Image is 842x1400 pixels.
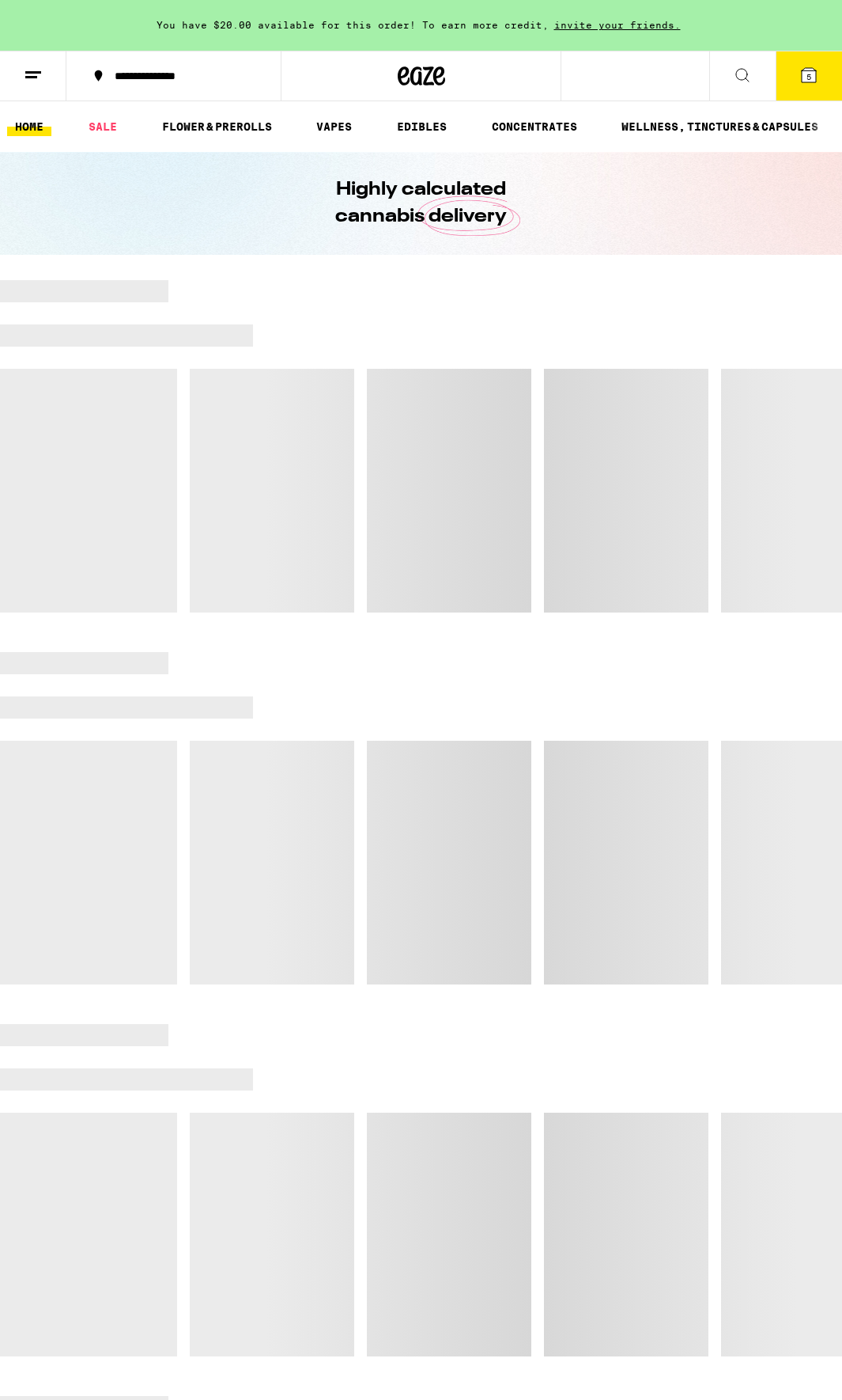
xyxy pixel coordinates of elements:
[549,20,686,30] span: invite your friends.
[81,117,125,136] a: SALE
[742,1353,826,1392] iframe: Opens a widget where you can find more information
[806,72,811,82] span: 5
[614,117,826,136] a: WELLNESS, TINCTURES & CAPSULES
[157,20,549,30] span: You have $20.00 available for this order! To earn more credit,
[308,117,360,136] a: VAPES
[776,51,842,101] button: 5
[389,117,455,136] a: EDIBLES
[484,117,585,136] a: CONCENTRATES
[7,117,51,136] a: HOME
[291,176,552,230] h1: Highly calculated cannabis delivery
[154,117,280,136] a: FLOWER & PREROLLS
